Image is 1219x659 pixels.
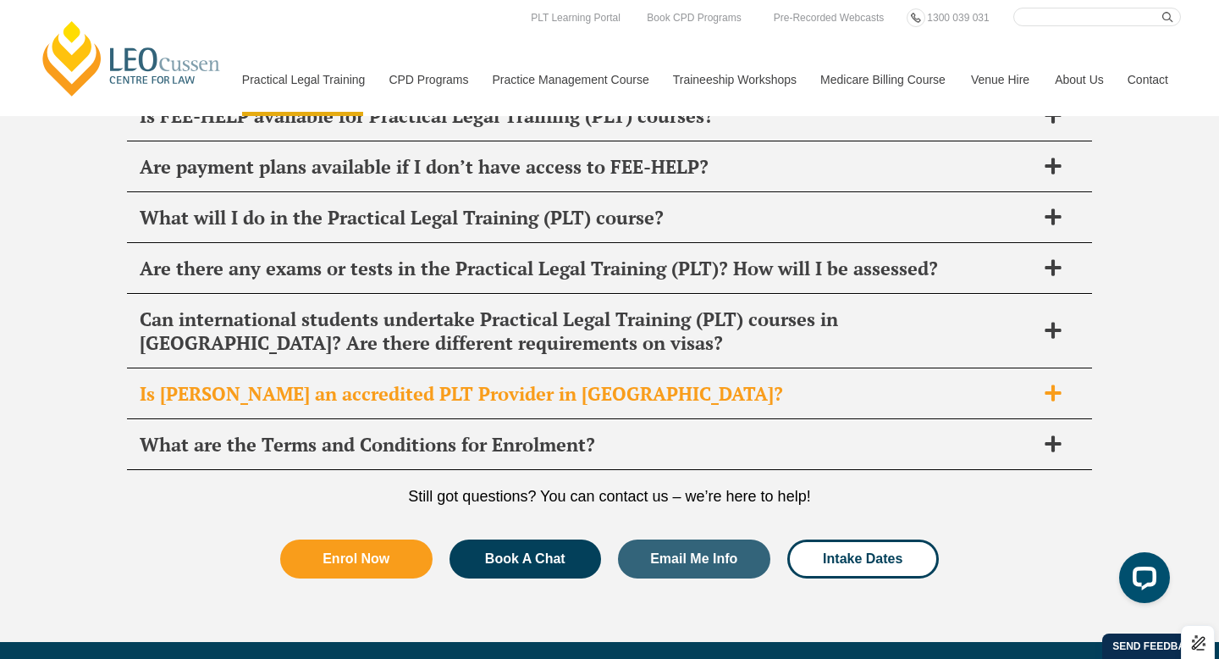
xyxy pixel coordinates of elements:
[787,540,940,579] a: Intake Dates
[450,540,602,579] a: Book A Chat
[823,552,902,566] span: Intake Dates
[808,43,958,116] a: Medicare Billing Course
[923,8,993,27] a: 1300 039 031
[376,43,479,116] a: CPD Programs
[140,433,1035,457] h2: What are the Terms and Conditions for Enrolment?
[618,540,770,579] a: Email Me Info
[485,552,565,566] span: Book A Chat
[527,8,625,27] a: PLT Learning Portal
[323,552,389,566] span: Enrol Now
[140,257,1035,280] h2: Are there any exams or tests in the Practical Legal Training (PLT)? How will I be assessed?
[229,43,377,116] a: Practical Legal Training
[140,104,1035,128] h2: Is FEE-HELP available for Practical Legal Training (PLT) courses?
[1042,43,1115,116] a: About Us
[38,19,225,98] a: [PERSON_NAME] Centre for Law
[643,8,745,27] a: Book CPD Programs
[140,206,1035,230] h2: What will I do in the Practical Legal Training (PLT) course?
[480,43,660,116] a: Practice Management Course
[927,12,989,24] span: 1300 039 031
[769,8,889,27] a: Pre-Recorded Webcasts
[140,307,1035,355] h2: Can international students undertake Practical Legal Training (PLT) courses in [GEOGRAPHIC_DATA]?...
[140,155,1035,179] h2: Are payment plans available if I don’t have access to FEE-HELP?
[650,552,737,566] span: Email Me Info
[1115,43,1181,116] a: Contact
[140,382,1035,406] h2: Is [PERSON_NAME] an accredited PLT Provider in [GEOGRAPHIC_DATA]?
[280,540,433,579] a: Enrol Now
[660,43,808,116] a: Traineeship Workshops
[958,43,1042,116] a: Venue Hire
[127,487,1092,506] p: Still got questions? You can contact us – we’re here to help!
[1106,545,1177,617] iframe: LiveChat chat widget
